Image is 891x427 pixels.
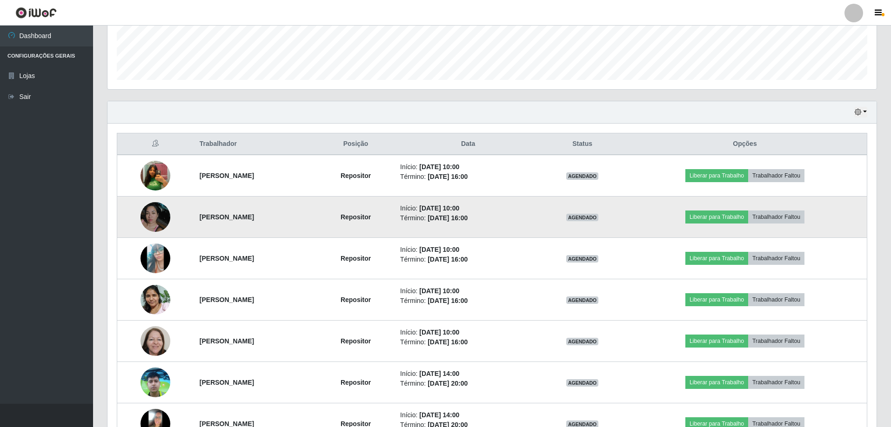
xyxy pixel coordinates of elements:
li: Início: [400,286,536,296]
strong: [PERSON_NAME] [200,296,254,303]
span: AGENDADO [566,296,599,304]
li: Término: [400,172,536,182]
time: [DATE] 16:00 [428,297,468,304]
time: [DATE] 14:00 [419,370,459,377]
time: [DATE] 14:00 [419,411,459,419]
th: Trabalhador [194,133,317,155]
li: Início: [400,245,536,255]
span: AGENDADO [566,338,599,345]
button: Trabalhador Faltou [748,293,804,306]
img: 1755380382994.jpeg [141,225,170,291]
strong: [PERSON_NAME] [200,337,254,345]
th: Status [542,133,623,155]
li: Término: [400,296,536,306]
time: [DATE] 16:00 [428,338,468,346]
strong: [PERSON_NAME] [200,379,254,386]
time: [DATE] 10:00 [419,328,459,336]
strong: Repositor [341,337,371,345]
li: Término: [400,255,536,264]
img: 1748462708796.jpeg [141,362,170,402]
li: Término: [400,213,536,223]
strong: Repositor [341,296,371,303]
th: Opções [623,133,867,155]
button: Trabalhador Faltou [748,376,804,389]
img: 1756721929022.jpeg [141,280,170,319]
strong: Repositor [341,213,371,221]
strong: [PERSON_NAME] [200,255,254,262]
strong: Repositor [341,379,371,386]
button: Trabalhador Faltou [748,169,804,182]
button: Trabalhador Faltou [748,210,804,223]
th: Posição [317,133,395,155]
button: Liberar para Trabalho [685,376,748,389]
li: Início: [400,328,536,337]
time: [DATE] 10:00 [419,204,459,212]
li: Término: [400,337,536,347]
img: CoreUI Logo [15,7,57,19]
strong: [PERSON_NAME] [200,172,254,179]
img: 1749579597632.jpeg [141,157,170,195]
time: [DATE] 10:00 [419,246,459,253]
span: AGENDADO [566,379,599,387]
li: Término: [400,379,536,388]
button: Liberar para Trabalho [685,210,748,223]
span: AGENDADO [566,214,599,221]
time: [DATE] 10:00 [419,287,459,295]
time: [DATE] 16:00 [428,214,468,222]
time: [DATE] 16:00 [428,173,468,180]
li: Início: [400,410,536,420]
img: 1752676761717.jpeg [141,191,170,243]
th: Data [395,133,542,155]
span: AGENDADO [566,172,599,180]
li: Início: [400,162,536,172]
strong: Repositor [341,255,371,262]
button: Trabalhador Faltou [748,335,804,348]
span: AGENDADO [566,255,599,263]
strong: [PERSON_NAME] [200,213,254,221]
img: 1757629806308.jpeg [141,315,170,368]
button: Liberar para Trabalho [685,335,748,348]
button: Liberar para Trabalho [685,252,748,265]
time: [DATE] 20:00 [428,380,468,387]
strong: Repositor [341,172,371,179]
time: [DATE] 16:00 [428,256,468,263]
button: Trabalhador Faltou [748,252,804,265]
li: Início: [400,204,536,213]
button: Liberar para Trabalho [685,293,748,306]
time: [DATE] 10:00 [419,163,459,171]
li: Início: [400,369,536,379]
button: Liberar para Trabalho [685,169,748,182]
